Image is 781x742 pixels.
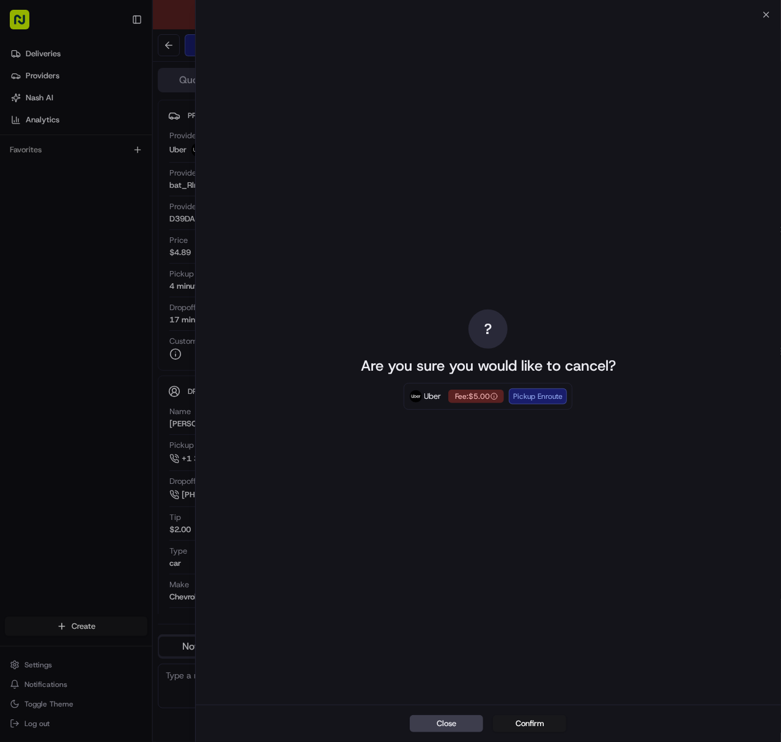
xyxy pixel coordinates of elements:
div: ? [469,310,508,349]
div: Fee: $5.00 [449,390,505,403]
button: Confirm [494,715,567,732]
p: Are you sure you would like to cancel? [361,356,616,376]
img: Uber [410,390,422,403]
span: Uber [424,390,442,403]
button: Close [410,715,484,732]
button: UberUberPickup Enroute [449,390,505,403]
